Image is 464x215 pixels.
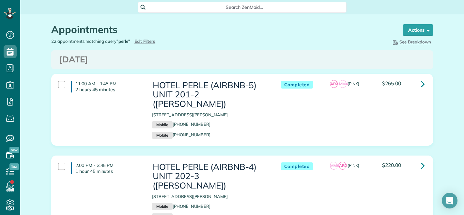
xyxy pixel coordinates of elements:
span: (PINK) [348,163,360,168]
h3: HOTEL PERLE (AIRBNB-5) UNIT 201-2 ([PERSON_NAME]) [152,81,268,109]
span: New [9,163,19,170]
span: (PINK) [348,81,360,86]
span: MM4 [339,80,347,88]
a: Mobile[PHONE_NUMBER] [152,132,210,137]
a: Edit Filters [134,39,156,44]
small: Mobile [152,203,172,210]
h4: 2:00 PM - 3:45 PM [71,162,142,174]
div: 22 appointments matching query [46,38,242,44]
span: Completed [281,162,313,171]
h3: [DATE] [59,55,425,64]
a: Mobile[PHONE_NUMBER] [152,122,210,127]
div: Open Intercom Messenger [442,193,457,208]
a: Mobile[PHONE_NUMBER] [152,204,210,209]
button: Actions [403,24,433,36]
h4: 11:00 AM - 1:45 PM [71,81,142,92]
span: New [9,147,19,153]
small: Mobile [152,121,172,128]
p: [STREET_ADDRESS][PERSON_NAME] [152,112,268,118]
strong: "perle" [116,39,130,44]
small: Mobile [152,132,172,139]
span: $220.00 [382,162,401,168]
span: Completed [281,81,313,89]
button: See Breakdown [390,38,433,45]
span: MM4 [330,162,338,170]
span: See Breakdown [392,39,431,44]
span: AR2 [330,80,338,88]
span: AR2 [339,162,347,170]
p: [STREET_ADDRESS][PERSON_NAME] [152,193,268,200]
span: $265.00 [382,80,401,87]
h1: Appointments [51,24,391,35]
p: 1 hour 45 minutes [75,168,142,174]
h3: HOTEL PERLE (AIRBNB-4) UNIT 202-3 ([PERSON_NAME]) [152,162,268,190]
p: 2 hours 45 minutes [75,87,142,92]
